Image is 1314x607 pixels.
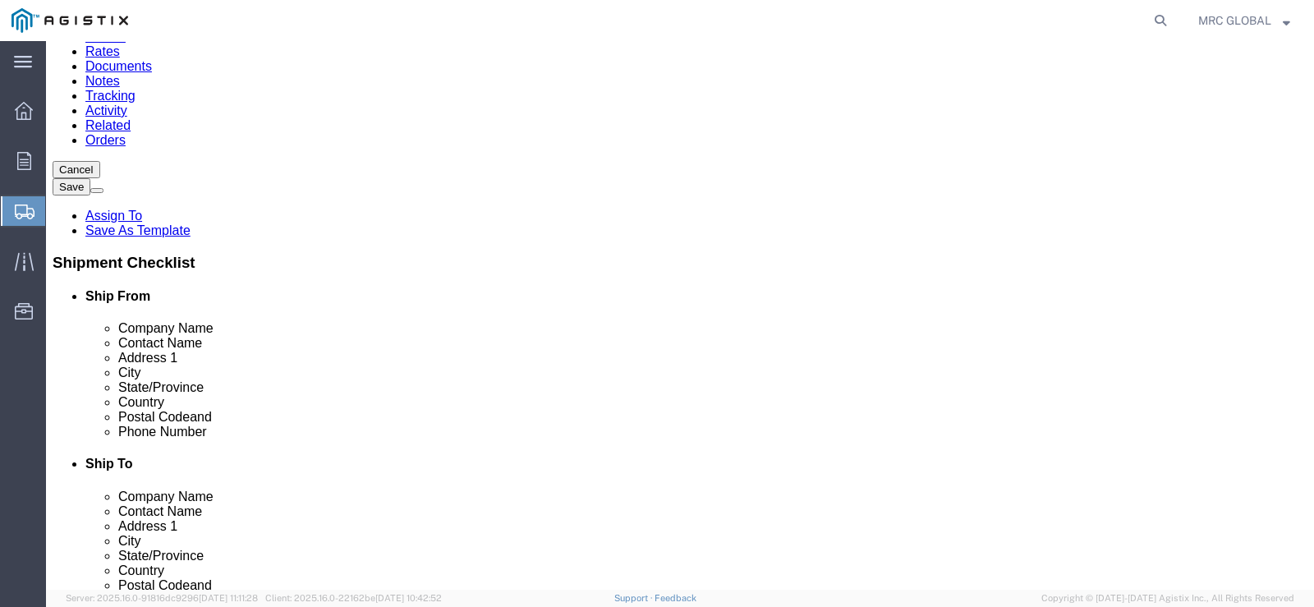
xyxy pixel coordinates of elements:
[66,593,258,603] span: Server: 2025.16.0-91816dc9296
[265,593,442,603] span: Client: 2025.16.0-22162be
[614,593,655,603] a: Support
[11,8,128,33] img: logo
[199,593,258,603] span: [DATE] 11:11:28
[1198,11,1271,30] span: MRC GLOBAL
[375,593,442,603] span: [DATE] 10:42:52
[46,41,1314,590] iframe: FS Legacy Container
[655,593,696,603] a: Feedback
[1197,11,1291,30] button: MRC GLOBAL
[1041,591,1294,605] span: Copyright © [DATE]-[DATE] Agistix Inc., All Rights Reserved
